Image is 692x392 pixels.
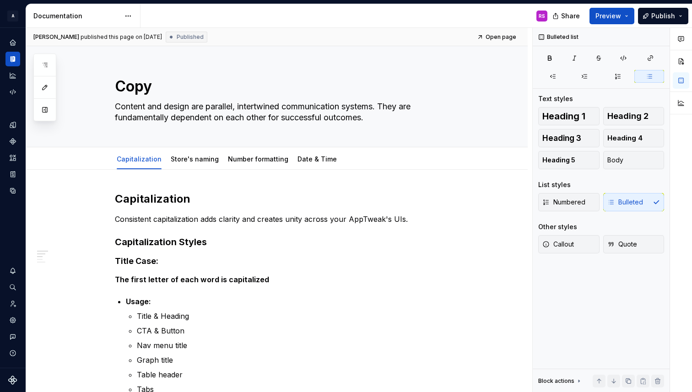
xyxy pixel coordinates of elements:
[115,256,461,267] h4: Title Case:
[603,129,665,147] button: Heading 4
[2,6,24,26] button: A
[5,134,20,149] a: Components
[115,275,269,284] strong: The first letter of each word is capitalized
[539,12,545,20] div: RS
[5,280,20,295] button: Search ⌘K
[137,340,461,351] p: Nav menu title
[538,222,577,231] div: Other styles
[167,149,222,168] div: Store's naming
[603,107,665,125] button: Heading 2
[538,129,600,147] button: Heading 3
[603,235,665,253] button: Quote
[538,180,571,189] div: List styles
[7,11,18,21] div: A
[5,150,20,165] a: Assets
[538,375,583,387] div: Block actions
[5,85,20,99] a: Code automation
[177,33,204,41] span: Published
[33,11,120,21] div: Documentation
[607,112,649,121] span: Heading 2
[126,297,151,306] strong: Usage:
[5,52,20,66] a: Documentation
[8,376,17,385] svg: Supernova Logo
[538,193,600,211] button: Numbered
[538,151,600,169] button: Heading 5
[5,296,20,311] a: Invite team
[137,354,461,365] p: Graph title
[538,107,600,125] button: Heading 1
[5,329,20,344] button: Contact support
[538,377,574,385] div: Block actions
[171,155,219,163] a: Store's naming
[115,214,461,225] p: Consistent capitalization adds clarity and creates unity across your AppTweak's UIs.
[589,8,634,24] button: Preview
[542,156,575,165] span: Heading 5
[561,11,580,21] span: Share
[538,235,600,253] button: Callout
[542,240,574,249] span: Callout
[33,33,79,41] span: [PERSON_NAME]
[542,134,581,143] span: Heading 3
[474,31,520,43] a: Open page
[595,11,621,21] span: Preview
[5,35,20,50] a: Home
[81,33,162,41] div: published this page on [DATE]
[651,11,675,21] span: Publish
[538,94,573,103] div: Text styles
[607,240,637,249] span: Quote
[5,68,20,83] a: Analytics
[5,167,20,182] a: Storybook stories
[113,75,459,97] textarea: Copy
[548,8,586,24] button: Share
[115,236,461,248] h3: Capitalization Styles
[607,156,623,165] span: Body
[117,155,162,163] a: Capitalization
[294,149,341,168] div: Date & Time
[5,263,20,278] button: Notifications
[542,198,585,207] span: Numbered
[137,325,461,336] p: CTA & Button
[224,149,292,168] div: Number formatting
[638,8,688,24] button: Publish
[486,33,516,41] span: Open page
[137,369,461,380] p: Table header
[5,183,20,198] a: Data sources
[603,151,665,169] button: Body
[137,311,461,322] p: Title & Heading
[113,149,165,168] div: Capitalization
[607,134,643,143] span: Heading 4
[5,118,20,132] a: Design tokens
[5,313,20,328] a: Settings
[228,155,288,163] a: Number formatting
[113,99,459,125] textarea: Content and design are parallel, intertwined communication systems. They are fundamentally depend...
[297,155,337,163] a: Date & Time
[542,112,585,121] span: Heading 1
[115,192,461,206] h2: Capitalization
